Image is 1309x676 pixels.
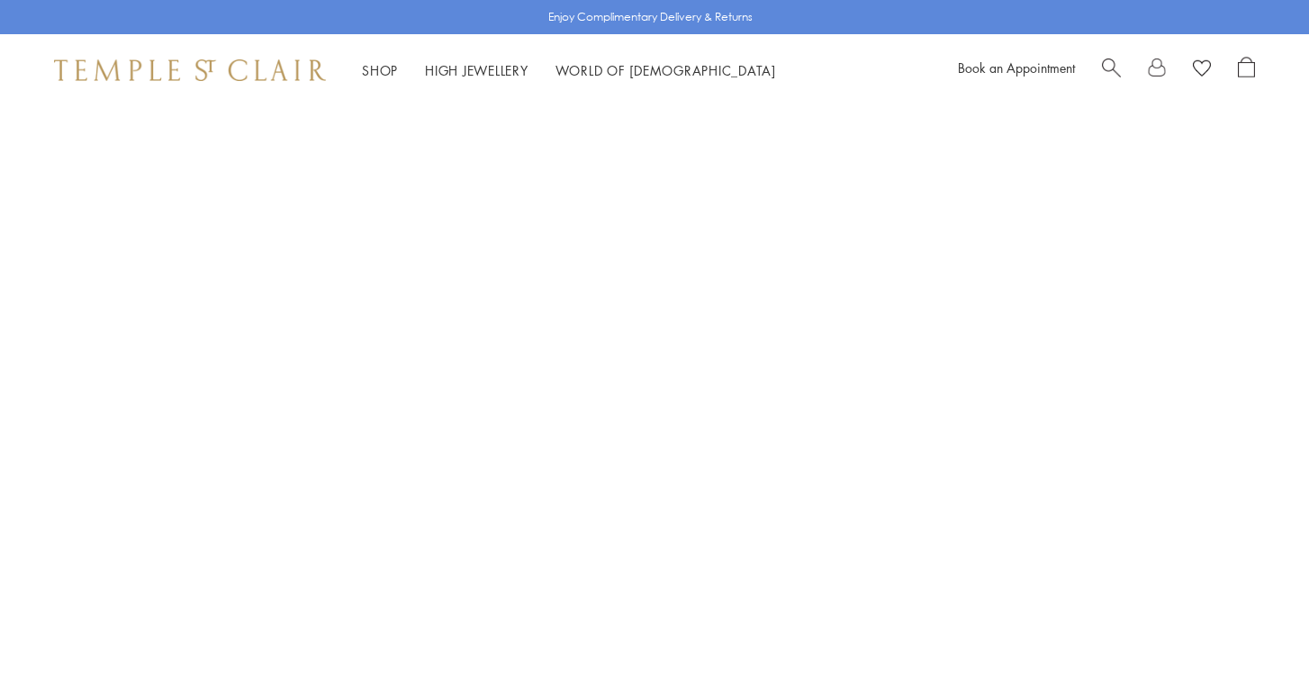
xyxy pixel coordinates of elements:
[1102,57,1121,84] a: Search
[1238,57,1255,84] a: Open Shopping Bag
[555,61,776,79] a: World of [DEMOGRAPHIC_DATA]World of [DEMOGRAPHIC_DATA]
[362,59,776,82] nav: Main navigation
[548,8,753,26] p: Enjoy Complimentary Delivery & Returns
[958,59,1075,77] a: Book an Appointment
[1193,57,1211,84] a: View Wishlist
[362,61,398,79] a: ShopShop
[54,59,326,81] img: Temple St. Clair
[425,61,528,79] a: High JewelleryHigh Jewellery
